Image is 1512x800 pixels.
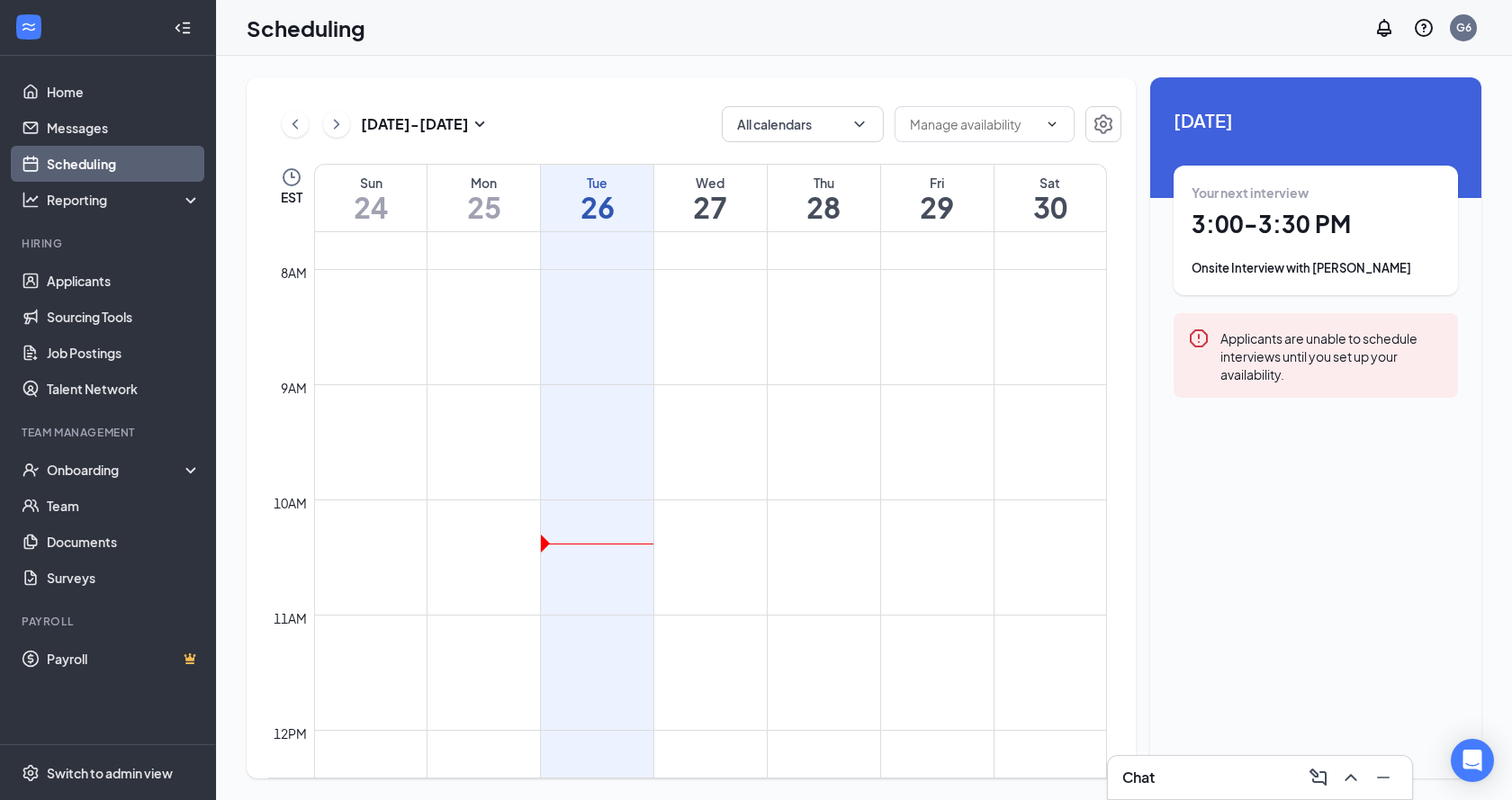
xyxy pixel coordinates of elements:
svg: Clock [281,166,302,188]
h1: 3:00 - 3:30 PM [1192,209,1440,239]
div: 11am [270,608,310,628]
div: Wed [654,174,767,192]
svg: Error [1188,328,1210,349]
a: August 30, 2025 [994,165,1106,231]
div: Sat [994,174,1106,192]
div: Onboarding [47,461,185,479]
button: ChevronUp [1336,763,1365,792]
div: 8am [277,263,310,283]
a: August 25, 2025 [427,165,540,231]
button: Minimize [1369,763,1398,792]
svg: ChevronLeft [286,113,304,135]
svg: ChevronDown [850,115,868,133]
a: August 26, 2025 [541,165,653,231]
svg: Collapse [174,19,192,37]
svg: ChevronRight [328,113,346,135]
a: Scheduling [47,146,201,182]
svg: ComposeMessage [1308,767,1329,788]
a: PayrollCrown [47,641,201,677]
span: [DATE] [1174,106,1458,134]
a: August 24, 2025 [315,165,427,231]
div: Sun [315,174,427,192]
h1: 25 [427,192,540,222]
div: 9am [277,378,310,398]
button: Settings [1085,106,1121,142]
a: Job Postings [47,335,201,371]
svg: SmallChevronDown [469,113,490,135]
svg: Analysis [22,191,40,209]
div: Switch to admin view [47,764,173,782]
svg: Settings [1093,113,1114,135]
svg: ChevronUp [1340,767,1362,788]
button: ChevronRight [323,111,350,138]
div: Payroll [22,614,197,629]
div: Open Intercom Messenger [1451,739,1494,782]
h1: 30 [994,192,1106,222]
h1: 24 [315,192,427,222]
a: Surveys [47,560,201,596]
div: Hiring [22,236,197,251]
a: Sourcing Tools [47,299,201,335]
button: All calendarsChevronDown [722,106,884,142]
div: 10am [270,493,310,513]
button: ChevronLeft [282,111,309,138]
div: Your next interview [1192,184,1440,202]
h3: [DATE] - [DATE] [361,114,469,134]
a: Talent Network [47,371,201,407]
div: Applicants are unable to schedule interviews until you set up your availability. [1220,328,1444,383]
a: Documents [47,524,201,560]
div: Onsite Interview with [PERSON_NAME] [1192,259,1440,277]
svg: QuestionInfo [1413,17,1435,39]
a: August 29, 2025 [881,165,994,231]
div: Mon [427,174,540,192]
h1: 27 [654,192,767,222]
div: Reporting [47,191,202,209]
div: G6 [1456,20,1471,35]
a: August 28, 2025 [768,165,880,231]
h3: Chat [1122,768,1155,787]
h1: 26 [541,192,653,222]
svg: Minimize [1372,767,1394,788]
a: Messages [47,110,201,146]
h1: 29 [881,192,994,222]
svg: WorkstreamLogo [20,18,38,36]
svg: Settings [22,764,40,782]
a: Home [47,74,201,110]
h1: 28 [768,192,880,222]
svg: Notifications [1373,17,1395,39]
svg: UserCheck [22,461,40,479]
input: Manage availability [910,114,1038,134]
a: Team [47,488,201,524]
button: ComposeMessage [1304,763,1333,792]
div: Thu [768,174,880,192]
div: 12pm [270,724,310,743]
svg: ChevronDown [1045,117,1059,131]
a: August 27, 2025 [654,165,767,231]
div: Fri [881,174,994,192]
div: Tue [541,174,653,192]
div: Team Management [22,425,197,440]
h1: Scheduling [247,13,365,43]
span: EST [281,188,302,206]
a: Applicants [47,263,201,299]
